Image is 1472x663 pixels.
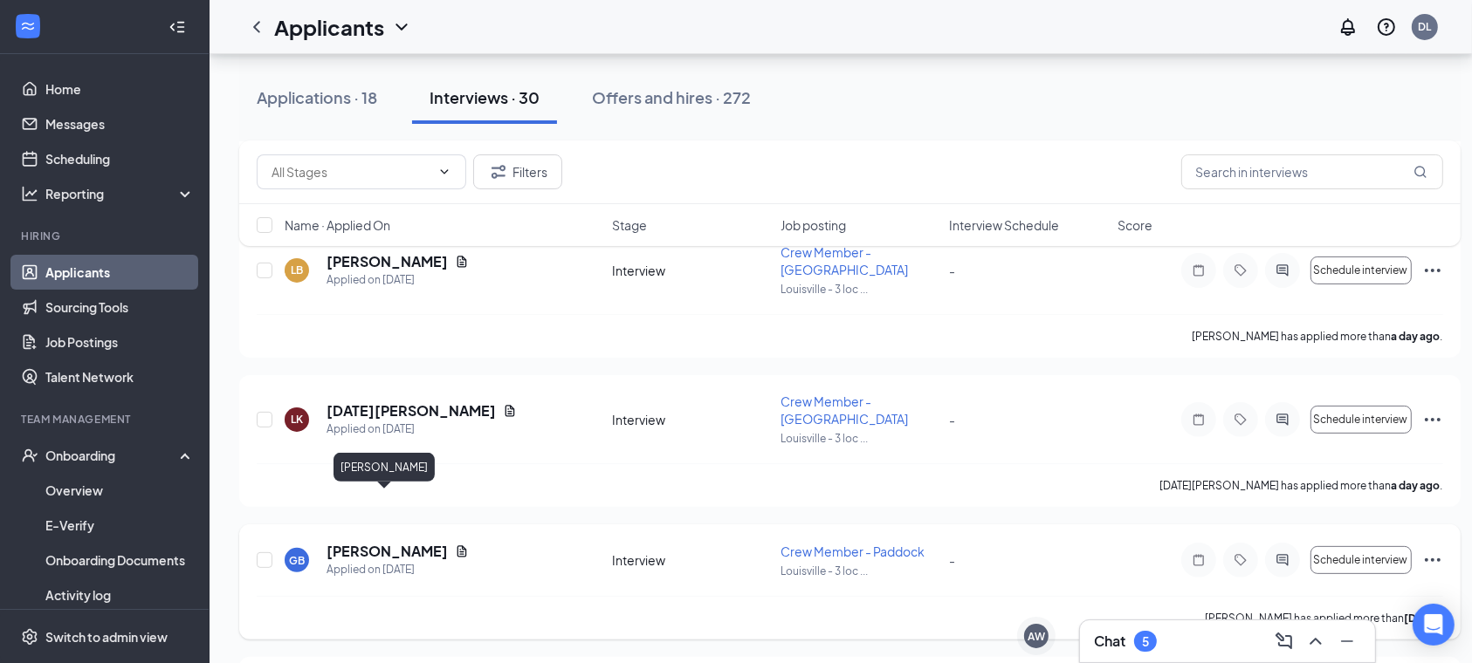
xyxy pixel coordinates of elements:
[781,431,939,446] p: Louisville - 3 loc ...
[45,473,195,508] a: Overview
[1118,216,1153,234] span: Score
[949,263,955,278] span: -
[1302,627,1330,655] button: ChevronUp
[1422,260,1443,281] svg: Ellipses
[45,359,195,394] a: Talent Network
[1028,629,1045,644] div: AW
[285,216,390,234] span: Name · Applied On
[289,553,305,568] div: GB
[291,263,303,277] div: LB
[781,543,925,559] span: Crew Member - Paddock
[45,508,195,543] a: E-Verify
[272,162,430,181] input: All Stages
[430,86,540,108] div: Interviews · 30
[488,161,509,182] svg: Filter
[1230,263,1251,277] svg: Tag
[473,154,562,189] button: Filter Filters
[1272,263,1293,277] svg: ActiveChat
[1338,17,1359,38] svg: Notifications
[169,18,186,36] svg: Collapse
[391,17,412,38] svg: ChevronDown
[45,255,195,290] a: Applicants
[21,412,191,427] div: Team Management
[327,401,496,420] h5: [DATE][PERSON_NAME]
[1188,553,1209,567] svg: Note
[45,578,195,612] a: Activity log
[246,17,267,38] svg: ChevronLeft
[612,216,647,234] span: Stage
[1337,631,1358,652] svg: Minimize
[19,17,37,35] svg: WorkstreamLogo
[437,165,451,179] svg: ChevronDown
[1405,612,1441,625] b: [DATE]
[949,552,955,568] span: -
[1272,413,1293,427] svg: ActiveChat
[327,542,448,561] h5: [PERSON_NAME]
[21,628,38,646] svg: Settings
[45,447,180,464] div: Onboarding
[1310,546,1412,574] button: Schedule interview
[1310,256,1412,284] button: Schedule interview
[503,404,517,418] svg: Document
[781,282,939,297] p: Louisville - 3 loc ...
[781,216,846,234] span: Job posting
[1188,263,1209,277] svg: Note
[1419,19,1432,34] div: DL
[781,393,908,427] span: Crew Member - [GEOGRAPHIC_DATA]
[612,551,770,569] div: Interview
[45,628,168,646] div: Switch to admin view
[1181,154,1443,189] input: Search in interviews
[1422,409,1443,430] svg: Ellipses
[1314,264,1408,277] span: Schedule interview
[1392,479,1441,492] b: a day ago
[1094,632,1125,651] h3: Chat
[1333,627,1361,655] button: Minimize
[1230,413,1251,427] svg: Tag
[781,564,939,578] p: Louisville - 3 loc ...
[1206,611,1443,625] p: [PERSON_NAME] has applied more than .
[949,216,1059,234] span: Interview Schedule
[45,141,195,176] a: Scheduling
[1188,413,1209,427] svg: Note
[1272,553,1293,567] svg: ActiveChat
[1310,406,1412,434] button: Schedule interview
[45,185,196,202] div: Reporting
[45,325,195,359] a: Job Postings
[21,185,38,202] svg: Analysis
[327,271,469,289] div: Applied on [DATE]
[45,72,195,106] a: Home
[334,453,435,482] div: [PERSON_NAME]
[327,561,469,578] div: Applied on [DATE]
[1392,330,1441,343] b: a day ago
[21,229,191,243] div: Hiring
[1422,550,1443,571] svg: Ellipses
[1305,631,1326,652] svg: ChevronUp
[45,290,195,325] a: Sourcing Tools
[1270,627,1298,655] button: ComposeMessage
[21,447,38,464] svg: UserCheck
[257,86,377,108] div: Applications · 18
[1314,554,1408,566] span: Schedule interview
[1274,631,1295,652] svg: ComposeMessage
[455,544,469,558] svg: Document
[1160,478,1443,493] p: [DATE][PERSON_NAME] has applied more than .
[274,12,384,42] h1: Applicants
[1314,414,1408,426] span: Schedule interview
[45,106,195,141] a: Messages
[949,412,955,427] span: -
[327,420,517,438] div: Applied on [DATE]
[291,412,303,427] div: LK
[1193,329,1443,344] p: [PERSON_NAME] has applied more than .
[612,262,770,279] div: Interview
[1230,553,1251,567] svg: Tag
[1142,634,1149,649] div: 5
[45,543,195,578] a: Onboarding Documents
[1376,17,1397,38] svg: QuestionInfo
[592,86,751,108] div: Offers and hires · 272
[1414,165,1427,179] svg: MagnifyingGlass
[1413,604,1455,646] div: Open Intercom Messenger
[612,411,770,428] div: Interview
